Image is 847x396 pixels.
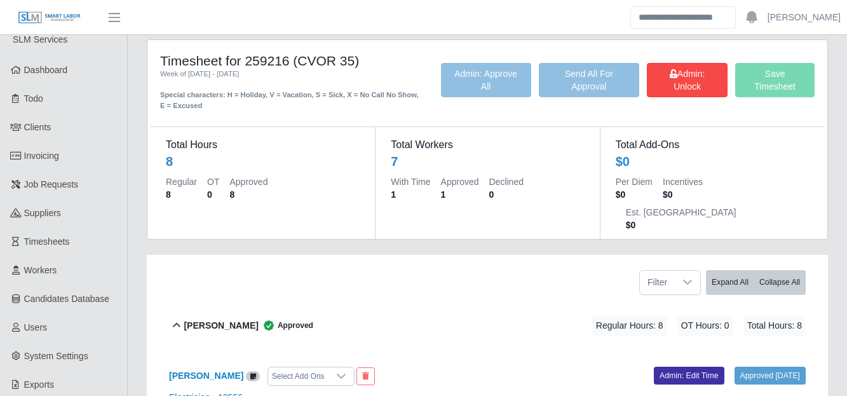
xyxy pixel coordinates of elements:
span: Dashboard [24,65,68,75]
dd: 0 [207,188,219,201]
dd: $0 [616,188,653,201]
dt: Declined [489,175,524,188]
dd: 1 [441,188,479,201]
span: Admin: Unlock [670,69,705,92]
button: Collapse All [754,270,806,295]
input: Search [630,6,736,29]
span: Workers [24,265,57,275]
button: [PERSON_NAME] Approved Regular Hours: 8 OT Hours: 0 Total Hours: 8 [169,300,806,352]
span: Clients [24,122,51,132]
dt: Incentives [663,175,703,188]
div: bulk actions [706,270,806,295]
div: 7 [391,153,398,170]
button: Admin: Unlock [647,63,728,97]
button: Expand All [706,270,754,295]
dt: Per Diem [616,175,653,188]
button: Admin: Approve All [441,63,531,97]
dd: 0 [489,188,524,201]
div: $0 [616,153,630,170]
span: Exports [24,379,54,390]
span: System Settings [24,351,88,361]
dt: Total Add-Ons [616,137,809,153]
a: View/Edit Notes [246,371,260,381]
dd: $0 [663,188,703,201]
span: Invoicing [24,151,59,161]
dd: 8 [229,188,268,201]
dt: With Time [391,175,430,188]
div: Select Add Ons [268,367,329,385]
div: Week of [DATE] - [DATE] [160,69,422,79]
span: Approved [259,319,313,332]
dt: Approved [229,175,268,188]
dd: 1 [391,188,430,201]
b: [PERSON_NAME] [184,319,258,332]
span: Suppliers [24,208,61,218]
dt: Regular [166,175,197,188]
a: [PERSON_NAME] [169,371,243,381]
a: Admin: Edit Time [654,367,724,385]
button: End Worker & Remove from the Timesheet [356,367,375,385]
span: Timesheets [24,236,70,247]
a: Approved [DATE] [735,367,806,385]
dd: 8 [166,188,197,201]
h4: Timesheet for 259216 (CVOR 35) [160,53,422,69]
img: SLM Logo [18,11,81,25]
span: Total Hours: 8 [743,315,806,336]
dt: Total Workers [391,137,584,153]
dt: Est. [GEOGRAPHIC_DATA] [626,206,736,219]
button: Send All For Approval [539,63,640,97]
dt: OT [207,175,219,188]
button: Save Timesheet [735,63,815,97]
span: Todo [24,93,43,104]
span: Filter [640,271,675,294]
dt: Total Hours [166,137,360,153]
span: Job Requests [24,179,79,189]
a: [PERSON_NAME] [768,11,841,24]
span: Regular Hours: 8 [592,315,667,336]
div: Special characters: H = Holiday, V = Vacation, S = Sick, X = No Call No Show, E = Excused [160,79,422,111]
dd: $0 [626,219,736,231]
span: Users [24,322,48,332]
span: OT Hours: 0 [677,315,733,336]
div: 8 [166,153,173,170]
span: Candidates Database [24,294,110,304]
dt: Approved [441,175,479,188]
span: SLM Services [13,34,67,44]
